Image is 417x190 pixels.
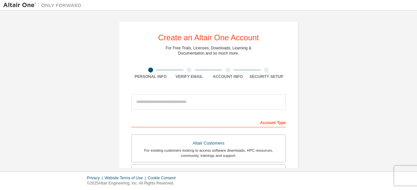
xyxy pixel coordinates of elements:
[131,74,170,79] div: Personal Info
[148,175,179,181] div: Cookie Consent
[166,45,252,56] div: For Free Trials, Licenses, Downloads, Learning & Documentation and so much more.
[136,148,281,158] div: For existing customers looking to access software downloads, HPC resources, community, trainings ...
[105,175,148,181] div: Website Terms of Use
[247,74,286,79] div: Security Setup
[87,181,180,186] p: © 2025 Altair Engineering, Inc. All Rights Reserved.
[170,74,209,79] div: Verify Email
[87,175,105,181] div: Privacy
[131,117,286,127] div: Account Type
[136,139,281,148] div: Altair Customers
[208,74,247,79] div: Account Info
[3,2,85,8] img: Altair One
[158,34,259,42] div: Create an Altair One Account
